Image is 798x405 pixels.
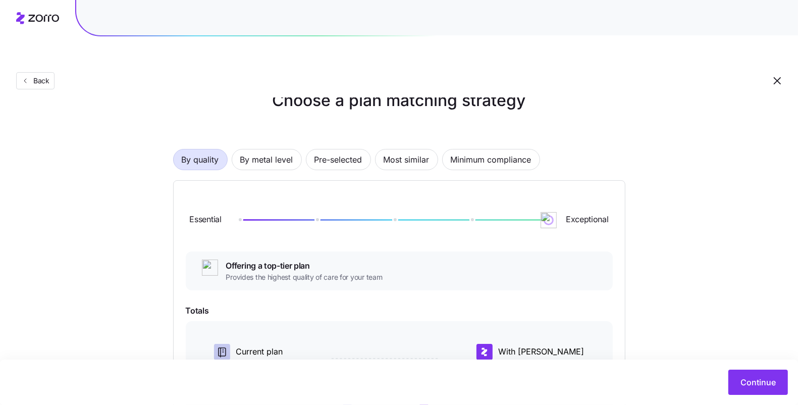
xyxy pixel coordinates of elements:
span: Pre-selected [314,149,362,170]
button: By quality [173,149,228,170]
button: Back [16,72,55,89]
span: Minimum compliance [451,149,531,170]
button: Minimum compliance [442,149,540,170]
div: Current plan [214,344,296,360]
img: ai-icon.png [202,260,218,276]
span: Offering a top-tier plan [226,260,383,272]
button: Continue [728,370,788,395]
img: ai-icon.png [541,212,557,228]
button: Most similar [375,149,438,170]
span: Continue [740,376,776,388]
span: Most similar [384,149,430,170]
h1: Choose a plan matching strategy [173,88,625,113]
span: By quality [182,149,219,170]
span: By metal level [240,149,293,170]
span: Provides the highest quality of care for your team [226,272,383,282]
span: Back [29,76,49,86]
span: Essential [190,213,222,226]
div: With [PERSON_NAME] [476,344,584,360]
button: By metal level [232,149,302,170]
button: Pre-selected [306,149,371,170]
span: Totals [186,305,613,317]
span: Exceptional [566,213,608,226]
